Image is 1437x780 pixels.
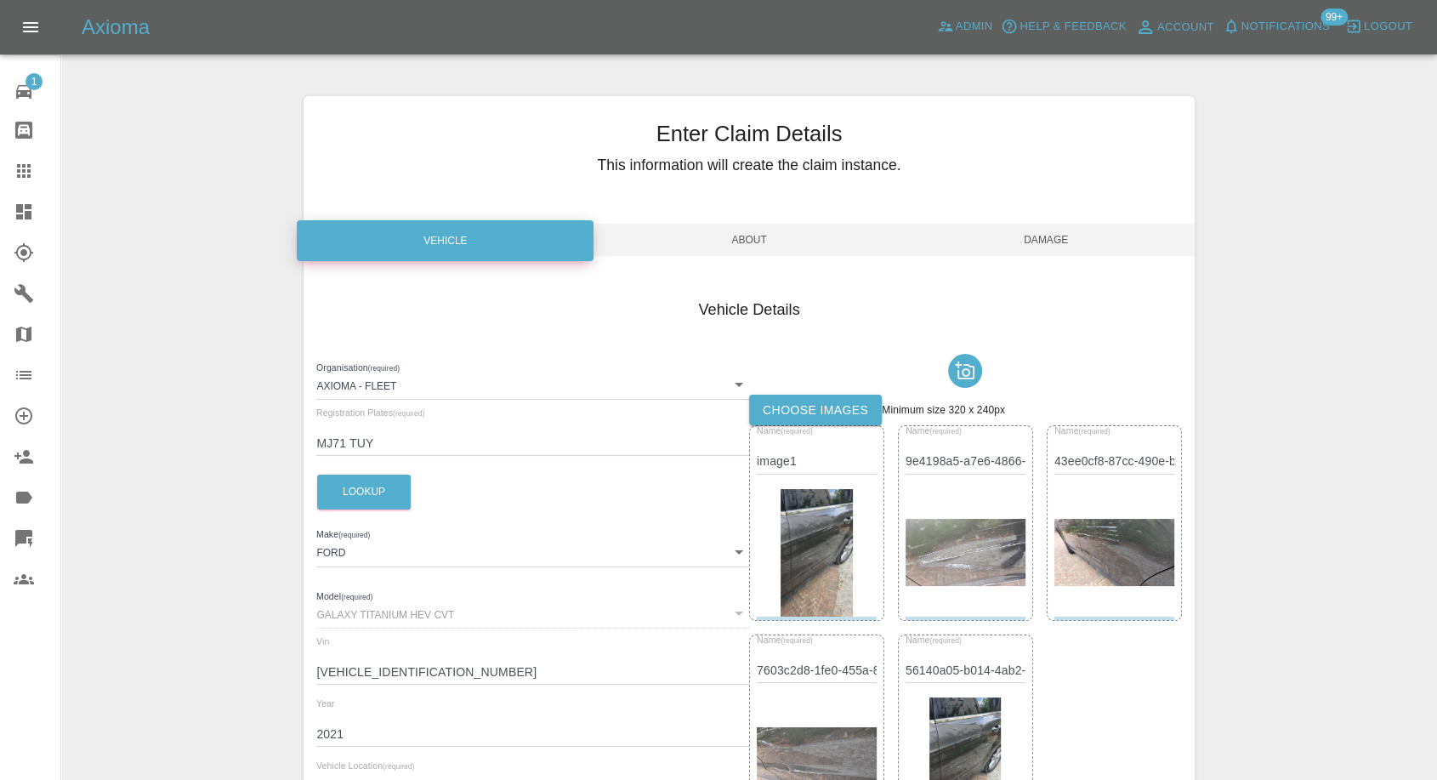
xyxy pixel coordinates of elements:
label: Organisation [316,361,400,374]
small: (required) [341,593,372,601]
span: Name [757,426,813,436]
h4: Vehicle Details [316,299,1181,322]
small: (required) [929,636,961,644]
small: (required) [383,763,414,771]
span: Minimum size 320 x 240px [882,404,1005,416]
span: Name [1054,426,1110,436]
label: Model [316,589,372,603]
a: Account [1131,14,1218,41]
span: Year [316,698,335,709]
button: Lookup [317,475,411,510]
span: Admin [956,17,993,37]
small: (required) [338,532,370,539]
span: Help & Feedback [1020,17,1126,37]
div: Vehicle [297,220,594,261]
h5: This information will create the claim instance. [304,154,1194,176]
div: GALAXY TITANIUM HEV CVT [316,598,749,629]
span: 99+ [1321,9,1348,26]
button: Logout [1341,14,1417,40]
button: Notifications [1218,14,1334,40]
a: Admin [933,14,997,40]
span: Notifications [1241,17,1330,37]
span: Name [906,426,962,436]
span: Registration Plates [316,407,424,418]
span: Vin [316,636,329,646]
span: Name [906,635,962,645]
small: (required) [368,364,400,372]
div: FORD [316,536,749,566]
h5: Axioma [82,14,150,41]
span: Vehicle Location [316,760,414,771]
span: Name [757,635,813,645]
label: Make [316,528,370,542]
small: (required) [1078,428,1110,436]
small: (required) [393,410,424,418]
span: About [600,224,897,256]
button: Help & Feedback [997,14,1130,40]
small: (required) [929,428,961,436]
span: Logout [1364,17,1412,37]
label: Choose images [749,395,882,426]
span: Damage [898,224,1195,256]
span: Account [1157,18,1214,37]
button: Open drawer [10,7,51,48]
h3: Enter Claim Details [304,117,1194,150]
div: Axioma - Fleet [316,369,749,400]
small: (required) [781,636,812,644]
small: (required) [781,428,812,436]
span: 1 [26,73,43,90]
